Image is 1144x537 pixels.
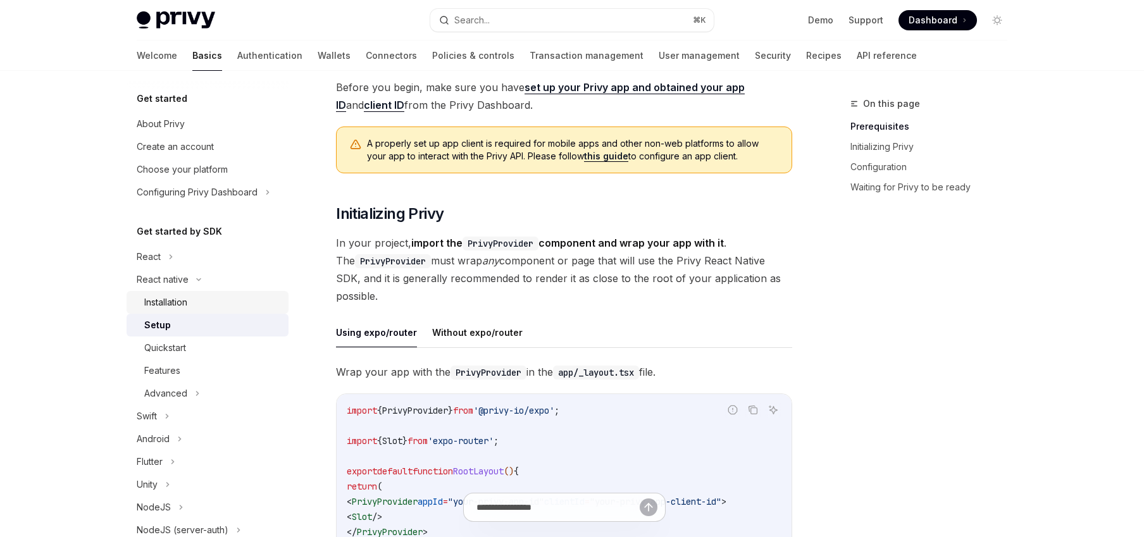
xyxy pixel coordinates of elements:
[432,318,523,347] button: Without expo/router
[144,386,187,401] div: Advanced
[482,254,499,267] em: any
[755,40,791,71] a: Security
[137,91,187,106] h5: Get started
[137,431,170,447] div: Android
[127,359,289,382] a: Features
[453,466,504,477] span: RootLayout
[349,139,362,151] svg: Warning
[494,435,499,447] span: ;
[382,435,402,447] span: Slot
[366,40,417,71] a: Connectors
[137,272,189,287] div: React native
[355,254,431,268] code: PrivyProvider
[192,40,222,71] a: Basics
[144,340,186,355] div: Quickstart
[745,402,761,418] button: Copy the contents from the code block
[137,500,171,515] div: NodeJS
[554,405,559,416] span: ;
[430,9,714,32] button: Search...⌘K
[454,13,490,28] div: Search...
[850,157,1017,177] a: Configuration
[402,435,407,447] span: }
[850,116,1017,137] a: Prerequisites
[336,204,444,224] span: Initializing Privy
[137,249,161,264] div: React
[364,99,404,112] a: client ID
[987,10,1007,30] button: Toggle dark mode
[857,40,917,71] a: API reference
[849,14,883,27] a: Support
[808,14,833,27] a: Demo
[473,405,554,416] span: '@privy-io/expo'
[347,466,377,477] span: export
[144,318,171,333] div: Setup
[863,96,920,111] span: On this page
[347,435,377,447] span: import
[336,78,792,114] span: Before you begin, make sure you have and from the Privy Dashboard.
[336,81,745,112] a: set up your Privy app and obtained your app ID
[336,234,792,305] span: In your project, . The must wrap component or page that will use the Privy React Native SDK, and ...
[693,15,706,25] span: ⌘ K
[137,185,258,200] div: Configuring Privy Dashboard
[127,113,289,135] a: About Privy
[413,466,453,477] span: function
[137,224,222,239] h5: Get started by SDK
[377,466,413,477] span: default
[806,40,842,71] a: Recipes
[318,40,351,71] a: Wallets
[448,405,453,416] span: }
[640,498,657,516] button: Send message
[336,363,792,381] span: Wrap your app with the in the file.
[347,405,377,416] span: import
[428,435,494,447] span: 'expo-router'
[724,402,741,418] button: Report incorrect code
[127,336,289,359] a: Quickstart
[127,158,289,181] a: Choose your platform
[377,435,382,447] span: {
[377,481,382,492] span: (
[367,137,779,163] span: A properly set up app client is required for mobile apps and other non-web platforms to allow you...
[514,466,519,477] span: {
[137,477,158,492] div: Unity
[144,363,180,378] div: Features
[909,14,957,27] span: Dashboard
[553,366,639,380] code: app/_layout.tsx
[137,454,163,469] div: Flutter
[407,435,428,447] span: from
[336,318,417,347] button: Using expo/router
[137,162,228,177] div: Choose your platform
[451,366,526,380] code: PrivyProvider
[765,402,781,418] button: Ask AI
[504,466,514,477] span: ()
[347,481,377,492] span: return
[137,11,215,29] img: light logo
[127,135,289,158] a: Create an account
[898,10,977,30] a: Dashboard
[659,40,740,71] a: User management
[137,139,214,154] div: Create an account
[382,405,448,416] span: PrivyProvider
[432,40,514,71] a: Policies & controls
[237,40,302,71] a: Authentication
[144,295,187,310] div: Installation
[137,409,157,424] div: Swift
[127,314,289,336] a: Setup
[137,116,185,132] div: About Privy
[411,237,724,249] strong: import the component and wrap your app with it
[127,291,289,314] a: Installation
[463,237,538,250] code: PrivyProvider
[377,405,382,416] span: {
[530,40,643,71] a: Transaction management
[850,137,1017,157] a: Initializing Privy
[453,405,473,416] span: from
[137,40,177,71] a: Welcome
[584,151,628,162] a: this guide
[850,177,1017,197] a: Waiting for Privy to be ready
